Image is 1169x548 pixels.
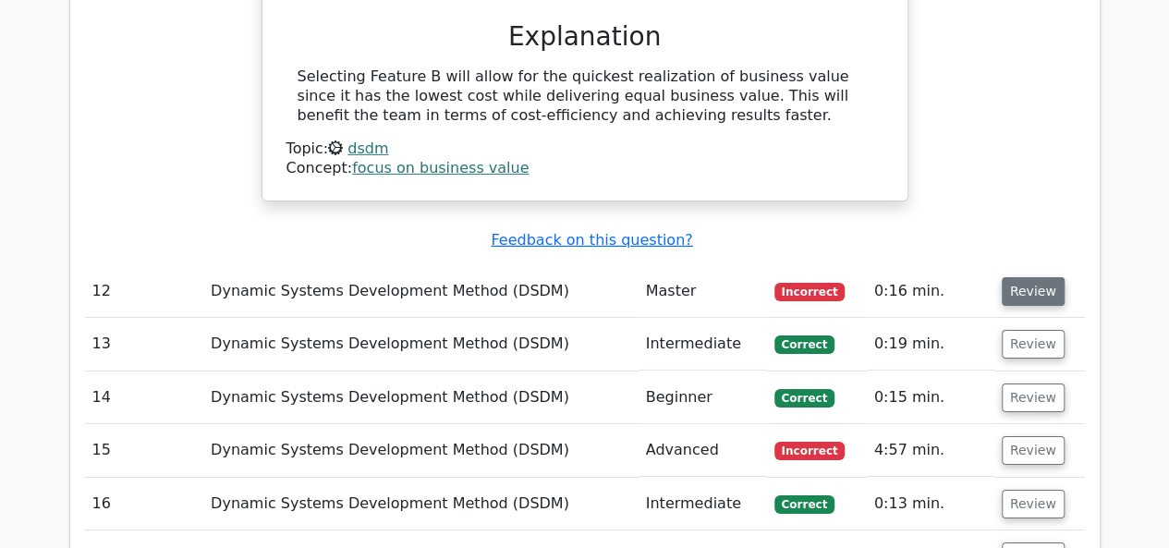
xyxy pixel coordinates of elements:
[298,21,872,53] h3: Explanation
[352,159,529,177] a: focus on business value
[203,318,639,371] td: Dynamic Systems Development Method (DSDM)
[1002,436,1065,465] button: Review
[774,283,846,301] span: Incorrect
[286,159,883,178] div: Concept:
[298,67,872,125] div: Selecting Feature B will allow for the quickest realization of business value since it has the lo...
[85,424,204,477] td: 15
[867,371,994,424] td: 0:15 min.
[774,495,834,514] span: Correct
[491,231,692,249] a: Feedback on this question?
[867,478,994,530] td: 0:13 min.
[286,140,883,159] div: Topic:
[774,442,846,460] span: Incorrect
[867,318,994,371] td: 0:19 min.
[639,478,767,530] td: Intermediate
[867,424,994,477] td: 4:57 min.
[639,265,767,318] td: Master
[347,140,388,157] a: dsdm
[1002,490,1065,518] button: Review
[85,265,204,318] td: 12
[774,389,834,408] span: Correct
[1002,330,1065,359] button: Review
[867,265,994,318] td: 0:16 min.
[774,335,834,354] span: Correct
[85,371,204,424] td: 14
[203,478,639,530] td: Dynamic Systems Development Method (DSDM)
[203,424,639,477] td: Dynamic Systems Development Method (DSDM)
[85,318,204,371] td: 13
[203,265,639,318] td: Dynamic Systems Development Method (DSDM)
[1002,384,1065,412] button: Review
[639,424,767,477] td: Advanced
[639,371,767,424] td: Beginner
[639,318,767,371] td: Intermediate
[1002,277,1065,306] button: Review
[203,371,639,424] td: Dynamic Systems Development Method (DSDM)
[85,478,204,530] td: 16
